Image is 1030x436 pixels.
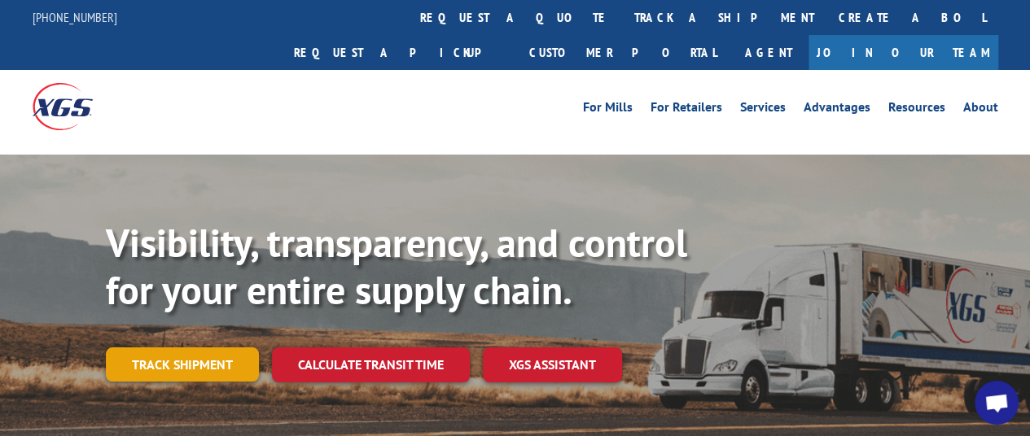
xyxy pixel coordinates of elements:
a: For Mills [583,101,633,119]
a: Customer Portal [517,35,729,70]
a: Agent [729,35,809,70]
b: Visibility, transparency, and control for your entire supply chain. [106,217,687,315]
div: Open chat [975,381,1019,425]
a: Advantages [804,101,870,119]
a: For Retailers [651,101,722,119]
a: XGS ASSISTANT [483,347,622,382]
a: [PHONE_NUMBER] [33,9,117,25]
a: Request a pickup [282,35,517,70]
a: Join Our Team [809,35,998,70]
a: Resources [888,101,945,119]
a: About [963,101,998,119]
a: Services [740,101,786,119]
a: Calculate transit time [272,347,470,382]
a: Track shipment [106,347,259,381]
